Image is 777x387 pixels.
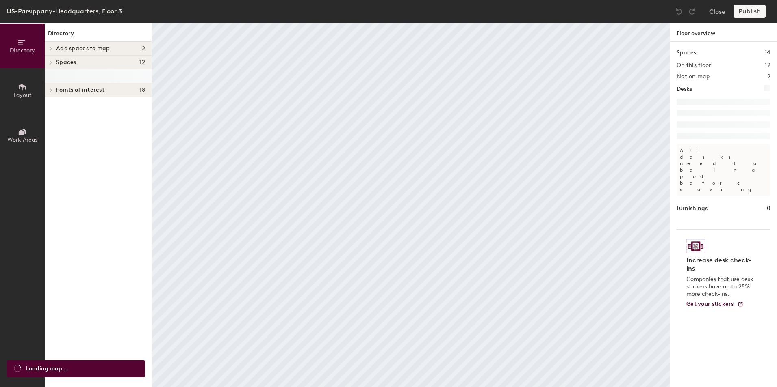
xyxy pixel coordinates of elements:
[139,59,145,66] span: 12
[675,7,683,15] img: Undo
[56,45,110,52] span: Add spaces to map
[767,204,770,213] h1: 0
[709,5,725,18] button: Close
[142,45,145,52] span: 2
[7,136,37,143] span: Work Areas
[765,48,770,57] h1: 14
[10,47,35,54] span: Directory
[686,276,756,298] p: Companies that use desk stickers have up to 25% more check-ins.
[45,29,152,42] h1: Directory
[688,7,696,15] img: Redo
[677,73,710,80] h2: Not on map
[56,87,104,93] span: Points of interest
[152,23,670,387] canvas: Map
[56,59,76,66] span: Spaces
[7,6,122,16] div: US-Parsippany-Headquarters, Floor 3
[670,23,777,42] h1: Floor overview
[677,62,711,69] h2: On this floor
[767,73,770,80] h2: 2
[677,144,770,196] p: All desks need to be in a pod before saving
[765,62,770,69] h2: 12
[13,92,32,99] span: Layout
[677,204,708,213] h1: Furnishings
[139,87,145,93] span: 18
[677,85,692,94] h1: Desks
[686,301,734,307] span: Get your stickers
[26,364,68,373] span: Loading map ...
[686,239,705,253] img: Sticker logo
[677,48,696,57] h1: Spaces
[686,256,756,273] h4: Increase desk check-ins
[686,301,744,308] a: Get your stickers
